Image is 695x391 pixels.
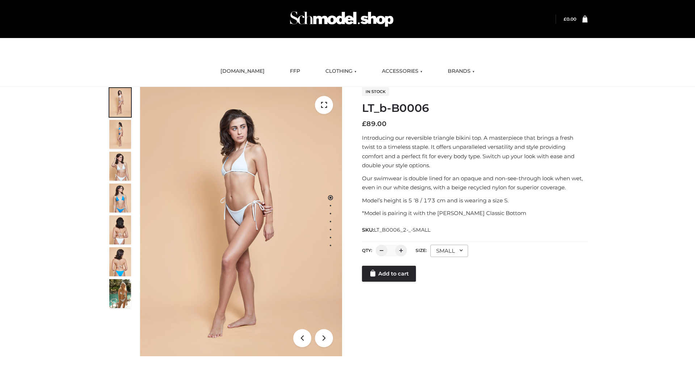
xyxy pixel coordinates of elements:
img: Arieltop_CloudNine_AzureSky2.jpg [109,279,131,308]
span: £ [362,120,366,128]
a: BRANDS [442,63,480,79]
a: ACCESSORIES [376,63,428,79]
p: Introducing our reversible triangle bikini top. A masterpiece that brings a fresh twist to a time... [362,133,587,170]
a: [DOMAIN_NAME] [215,63,270,79]
span: In stock [362,87,389,96]
a: £0.00 [564,16,576,22]
bdi: 0.00 [564,16,576,22]
img: ArielClassicBikiniTop_CloudNine_AzureSky_OW114ECO_1-scaled.jpg [109,88,131,117]
img: ArielClassicBikiniTop_CloudNine_AzureSky_OW114ECO_7-scaled.jpg [109,215,131,244]
bdi: 89.00 [362,120,387,128]
span: £ [564,16,566,22]
h1: LT_b-B0006 [362,102,587,115]
a: Add to cart [362,266,416,282]
img: ArielClassicBikiniTop_CloudNine_AzureSky_OW114ECO_8-scaled.jpg [109,247,131,276]
a: FFP [285,63,306,79]
div: SMALL [430,245,468,257]
span: SKU: [362,226,431,234]
img: ArielClassicBikiniTop_CloudNine_AzureSky_OW114ECO_3-scaled.jpg [109,152,131,181]
span: LT_B0006_2-_-SMALL [374,227,430,233]
img: ArielClassicBikiniTop_CloudNine_AzureSky_OW114ECO_1 [140,87,342,356]
p: Our swimwear is double lined for an opaque and non-see-through look when wet, even in our white d... [362,174,587,192]
a: CLOTHING [320,63,362,79]
p: Model’s height is 5 ‘8 / 173 cm and is wearing a size S. [362,196,587,205]
label: QTY: [362,248,372,253]
img: Schmodel Admin 964 [287,5,396,33]
img: ArielClassicBikiniTop_CloudNine_AzureSky_OW114ECO_4-scaled.jpg [109,184,131,213]
p: *Model is pairing it with the [PERSON_NAME] Classic Bottom [362,209,587,218]
label: Size: [416,248,427,253]
img: ArielClassicBikiniTop_CloudNine_AzureSky_OW114ECO_2-scaled.jpg [109,120,131,149]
